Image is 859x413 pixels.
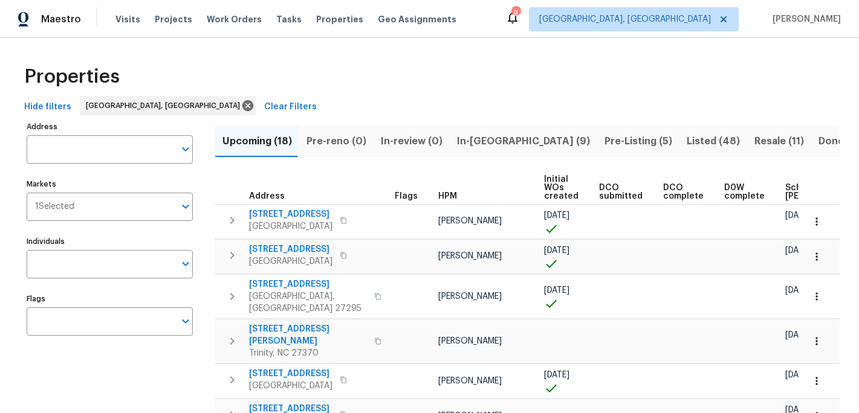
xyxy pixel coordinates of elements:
span: [STREET_ADDRESS] [249,208,332,220]
span: Address [249,192,285,200]
span: [GEOGRAPHIC_DATA] [249,380,332,392]
span: [DATE] [785,246,811,255]
label: Flags [27,295,193,303]
span: [STREET_ADDRESS] [249,368,332,380]
span: Listed (48) [687,133,740,150]
span: [DATE] [544,286,569,295]
span: Properties [24,71,120,83]
span: Hide filters [24,100,71,115]
span: Flags [395,192,418,200]
span: 1 Selected [35,202,74,212]
span: [PERSON_NAME] [438,217,502,225]
span: Work Orders [207,13,262,25]
button: Open [177,255,194,272]
span: [DATE] [544,246,569,255]
span: Initial WOs created [544,175,579,200]
span: [DATE] [785,371,811,379]
span: [PERSON_NAME] [438,292,502,301]
span: Maestro [41,13,81,25]
div: [GEOGRAPHIC_DATA], [GEOGRAPHIC_DATA] [80,96,256,115]
span: [GEOGRAPHIC_DATA], [GEOGRAPHIC_DATA] [86,100,245,112]
span: Properties [316,13,363,25]
label: Individuals [27,238,193,245]
span: [GEOGRAPHIC_DATA] [249,255,332,267]
span: In-[GEOGRAPHIC_DATA] (9) [457,133,590,150]
span: DCO submitted [599,184,643,200]
span: [DATE] [544,211,569,220]
label: Address [27,123,193,130]
span: [PERSON_NAME] [438,337,502,345]
span: [STREET_ADDRESS] [249,243,332,255]
button: Open [177,313,194,330]
span: [GEOGRAPHIC_DATA], [GEOGRAPHIC_DATA] [539,13,711,25]
span: [GEOGRAPHIC_DATA], [GEOGRAPHIC_DATA] 27295 [249,290,367,315]
span: [GEOGRAPHIC_DATA] [249,220,332,232]
button: Hide filters [19,96,76,118]
span: Scheduled [PERSON_NAME] [785,184,854,200]
button: Open [177,198,194,215]
div: 9 [511,7,520,19]
span: [DATE] [544,371,569,379]
span: In-review (0) [381,133,442,150]
span: [DATE] [785,211,811,220]
label: Markets [27,181,193,188]
span: [PERSON_NAME] [768,13,841,25]
span: D0W complete [724,184,765,200]
span: Clear Filters [264,100,317,115]
button: Open [177,141,194,158]
span: [STREET_ADDRESS][PERSON_NAME] [249,323,367,347]
span: Pre-reno (0) [306,133,366,150]
span: [PERSON_NAME] [438,252,502,260]
span: Visits [115,13,140,25]
span: DCO complete [663,184,704,200]
span: [STREET_ADDRESS] [249,278,367,290]
span: [DATE] [785,331,811,339]
span: Trinity, NC 27370 [249,347,367,359]
span: Upcoming (18) [222,133,292,150]
span: Projects [155,13,192,25]
span: [DATE] [785,286,811,295]
span: Resale (11) [754,133,804,150]
span: HPM [438,192,457,200]
span: Pre-Listing (5) [605,133,672,150]
button: Clear Filters [259,96,322,118]
span: [PERSON_NAME] [438,377,502,385]
span: Tasks [276,15,302,24]
span: Geo Assignments [378,13,456,25]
